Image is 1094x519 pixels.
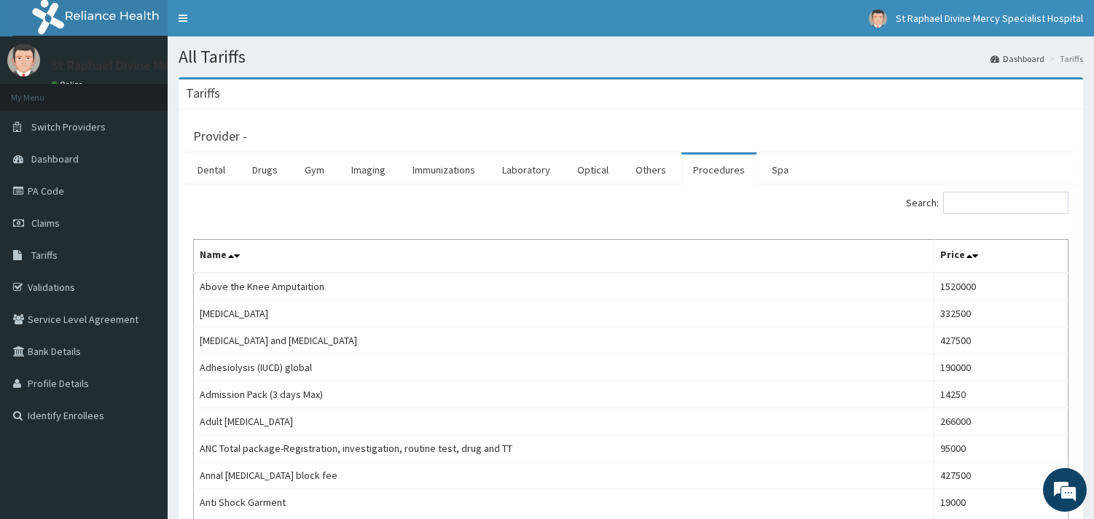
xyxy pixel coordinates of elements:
[934,273,1068,300] td: 1520000
[934,381,1068,408] td: 14250
[624,155,678,185] a: Others
[31,249,58,262] span: Tariffs
[991,52,1044,65] a: Dashboard
[934,327,1068,354] td: 427500
[194,240,934,273] th: Name
[869,9,887,28] img: User Image
[186,155,237,185] a: Dental
[760,155,800,185] a: Spa
[186,87,220,100] h3: Tariffs
[31,216,60,230] span: Claims
[51,79,86,90] a: Online
[194,462,934,489] td: Annal [MEDICAL_DATA] block fee
[934,435,1068,462] td: 95000
[31,120,106,133] span: Switch Providers
[681,155,757,185] a: Procedures
[194,381,934,408] td: Admission Pack (3 days Max)
[194,300,934,327] td: [MEDICAL_DATA]
[194,408,934,435] td: Adult [MEDICAL_DATA]
[7,44,40,77] img: User Image
[1046,52,1083,65] li: Tariffs
[934,300,1068,327] td: 332500
[241,155,289,185] a: Drugs
[934,462,1068,489] td: 427500
[194,354,934,381] td: Adhesiolysis (IUCD) global
[51,59,297,72] p: St Raphael Divine Mercy Specialist Hospital
[934,240,1068,273] th: Price
[934,354,1068,381] td: 190000
[934,489,1068,516] td: 19000
[194,489,934,516] td: Anti Shock Garment
[943,192,1068,214] input: Search:
[491,155,562,185] a: Laboratory
[194,327,934,354] td: [MEDICAL_DATA] and [MEDICAL_DATA]
[401,155,487,185] a: Immunizations
[906,192,1068,214] label: Search:
[293,155,336,185] a: Gym
[340,155,397,185] a: Imaging
[194,273,934,300] td: Above the Knee Amputaition
[193,130,247,143] h3: Provider -
[934,408,1068,435] td: 266000
[566,155,620,185] a: Optical
[194,435,934,462] td: ANC Total package-Registration, investigation, routine test, drug and TT
[31,152,79,165] span: Dashboard
[896,12,1083,25] span: St Raphael Divine Mercy Specialist Hospital
[179,47,1083,66] h1: All Tariffs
